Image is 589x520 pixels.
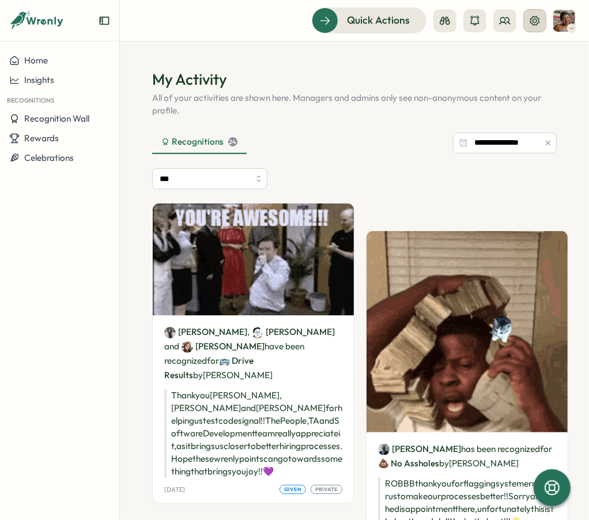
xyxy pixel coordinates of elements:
[182,341,193,353] img: Kelly Li
[24,113,89,124] span: Recognition Wall
[378,444,390,455] img: Rob Salewytsch
[378,443,461,455] a: Rob Salewytsch[PERSON_NAME]
[182,340,265,353] a: Kelly Li[PERSON_NAME]
[164,390,342,478] p: Thank you [PERSON_NAME], [PERSON_NAME] and [PERSON_NAME] for helping us test codesignal!! The Peo...
[99,15,110,27] button: Expand sidebar
[252,326,335,338] a: Jacob Madrid[PERSON_NAME]
[153,204,354,315] img: Recognition Image
[152,69,557,89] h1: My Activity
[207,355,219,366] span: for
[284,486,301,494] span: given
[540,443,552,454] span: for
[247,325,335,339] span: ,
[164,340,179,353] span: and
[378,442,556,470] p: has been recognized by [PERSON_NAME]
[164,325,342,382] p: have been recognized by [PERSON_NAME]
[347,13,410,28] span: Quick Actions
[252,327,263,338] img: Jacob Madrid
[553,10,575,32] img: Shelby Perera
[164,355,254,380] span: 🚌 Drive Results
[24,152,74,163] span: Celebrations
[164,486,185,493] p: [DATE]
[367,231,568,432] img: Recognition Image
[315,486,338,494] span: Private
[24,74,54,85] span: Insights
[152,92,557,117] p: All of your activities are shown here. Managers and admins only see non-anonymous content on your...
[24,55,48,66] span: Home
[164,326,247,338] a: Michelle Wan[PERSON_NAME]
[312,7,426,33] button: Quick Actions
[161,135,237,148] div: Recognitions
[24,133,59,144] span: Rewards
[164,327,176,338] img: Michelle Wan
[378,458,439,469] span: 💩 No Assholes
[228,137,237,146] div: 24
